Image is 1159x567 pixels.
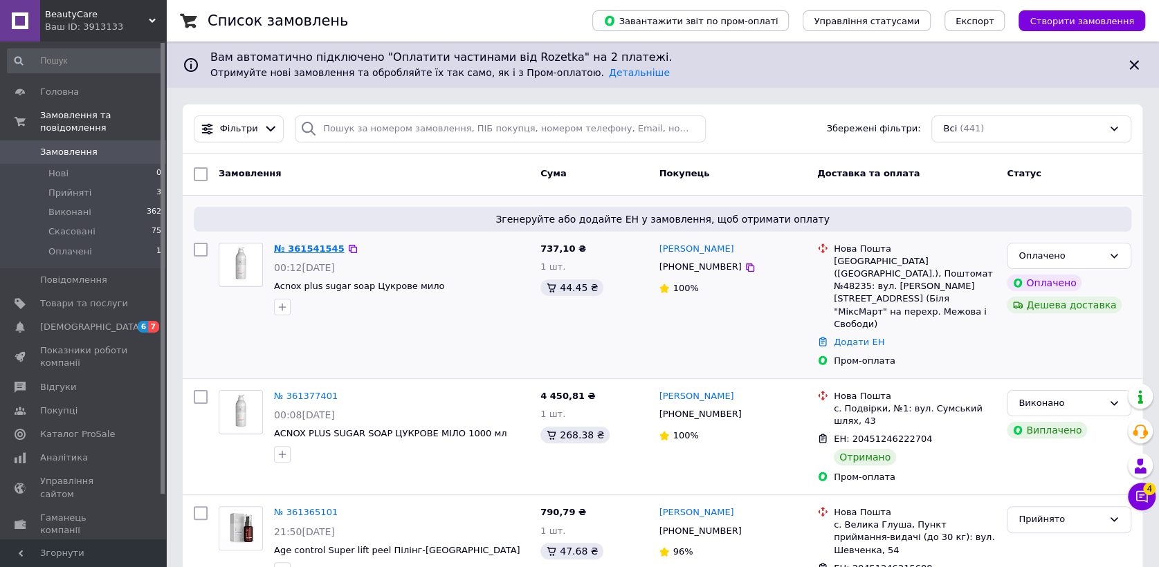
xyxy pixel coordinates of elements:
div: Нова Пошта [834,390,996,402]
span: Гаманець компанії [40,512,128,537]
span: Управління сайтом [40,475,128,500]
span: 75 [152,225,161,238]
div: [PHONE_NUMBER] [656,522,744,540]
button: Чат з покупцем4 [1128,483,1156,510]
span: 7 [148,321,159,333]
span: Фільтри [220,122,258,136]
span: 0 [156,167,161,180]
a: Age control Super lift peel Пілінг-[GEOGRAPHIC_DATA] [274,545,520,555]
span: 362 [147,206,161,219]
div: Оплачено [1007,275,1082,291]
span: Експорт [956,16,994,26]
span: 100% [673,283,698,293]
span: 96% [673,546,693,557]
span: Управління статусами [814,16,920,26]
span: 790,79 ₴ [540,507,586,517]
span: Нові [48,167,69,180]
div: 44.45 ₴ [540,279,603,296]
span: Cума [540,168,566,178]
span: 100% [673,430,698,440]
div: Виплачено [1007,422,1087,438]
span: Замовлення та повідомлення [40,109,166,134]
span: Оплачені [48,245,92,258]
span: 1 шт. [540,261,565,272]
a: [PERSON_NAME] [659,390,733,403]
a: ACNOX PLUS SUGAR SOAP ЦУКРОВЕ МІЛО 1000 мл [274,428,507,438]
span: Згенеруйте або додайте ЕН у замовлення, щоб отримати оплату [199,212,1126,226]
div: Оплачено [1019,249,1103,263]
span: 00:08[DATE] [274,409,335,420]
div: Виконано [1019,396,1103,411]
a: Фото товару [219,390,263,434]
img: Фото товару [219,244,262,286]
div: Нова Пошта [834,243,996,255]
span: Аналітика [40,452,88,464]
span: Замовлення [40,146,98,158]
span: Каталог ProSale [40,428,115,440]
span: 00:12[DATE] [274,262,335,273]
a: Фото товару [219,243,263,287]
button: Завантажити звіт по пром-оплаті [592,10,789,31]
span: Вам автоматично підключено "Оплатити частинами від Rozetka" на 2 платежі. [210,50,1115,66]
span: 21:50[DATE] [274,526,335,537]
img: Фото товару [219,508,262,549]
span: [DEMOGRAPHIC_DATA] [40,321,143,333]
span: Прийняті [48,187,91,199]
span: Статус [1007,168,1041,178]
input: Пошук [7,48,163,73]
a: [PERSON_NAME] [659,506,733,519]
div: с. Подвірки, №1: вул. Сумський шлях, 43 [834,402,996,427]
span: 1 шт. [540,526,565,536]
a: [PERSON_NAME] [659,243,733,256]
div: 268.38 ₴ [540,427,610,443]
div: 47.68 ₴ [540,543,603,559]
span: Покупець [659,168,709,178]
div: Прийнято [1019,512,1103,527]
div: с. Велика Глуша, Пункт приймання-видачі (до 30 кг): вул. Шевченка, 54 [834,519,996,557]
span: 4 450,81 ₴ [540,391,595,401]
span: 6 [138,321,149,333]
a: Acnox plus sugar soap Цукрове мило [274,281,444,291]
span: Доставка та оплата [817,168,920,178]
span: Всі [943,122,957,136]
div: [GEOGRAPHIC_DATA] ([GEOGRAPHIC_DATA].), Поштомат №48235: вул. [PERSON_NAME][STREET_ADDRESS] (Біля... [834,255,996,331]
span: Товари та послуги [40,297,128,310]
span: (441) [960,123,984,133]
span: Повідомлення [40,274,107,286]
h1: Список замовлень [208,12,348,29]
div: Пром-оплата [834,355,996,367]
span: 1 шт. [540,409,565,419]
div: [PHONE_NUMBER] [656,405,744,423]
a: Детальніше [609,67,670,78]
span: Показники роботи компанії [40,344,128,369]
span: 4 [1143,483,1156,495]
button: Експорт [944,10,1005,31]
span: Скасовані [48,225,95,238]
span: 737,10 ₴ [540,243,586,254]
button: Створити замовлення [1019,10,1145,31]
div: Нова Пошта [834,506,996,519]
span: ЕН: 20451246222704 [834,434,932,444]
span: Збережені фільтри: [826,122,920,136]
span: Створити замовлення [1030,16,1134,26]
span: Відгуки [40,381,76,393]
input: Пошук за номером замовлення, ПІБ покупця, номером телефону, Email, номером накладної [295,115,705,142]
a: № 361541545 [274,243,345,254]
a: Створити замовлення [1005,15,1145,26]
span: Отримуйте нові замовлення та обробляйте їх так само, як і з Пром-оплатою. [210,67,670,78]
div: [PHONE_NUMBER] [656,258,744,276]
span: 3 [156,187,161,199]
span: Головна [40,86,79,98]
span: BeautyCare [45,8,149,21]
div: Дешева доставка [1007,297,1122,313]
a: Фото товару [219,506,263,550]
a: Додати ЕН [834,337,884,347]
div: Ваш ID: 3913133 [45,21,166,33]
span: Замовлення [219,168,281,178]
span: Завантажити звіт по пром-оплаті [603,15,778,27]
div: Пром-оплата [834,471,996,483]
button: Управління статусами [803,10,931,31]
a: № 361377401 [274,391,338,401]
